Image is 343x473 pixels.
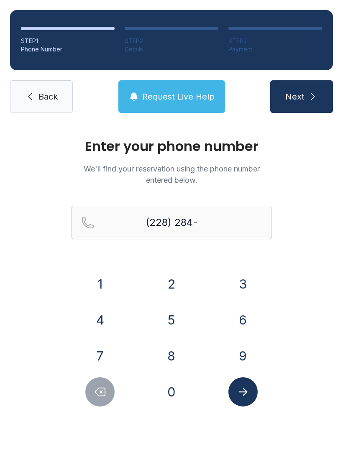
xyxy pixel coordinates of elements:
span: Request Live Help [142,91,215,102]
input: Reservation phone number [71,206,272,239]
button: 5 [157,305,186,335]
div: STEP 1 [21,37,115,45]
button: 6 [228,305,258,335]
span: Next [285,91,305,102]
h1: Enter your phone number [71,140,272,153]
div: Details [125,45,218,54]
div: STEP 3 [228,37,322,45]
button: 2 [157,269,186,299]
button: Submit lookup form [228,377,258,407]
button: Delete number [85,377,115,407]
button: 8 [157,341,186,371]
p: We'll find your reservation using the phone number entered below. [71,163,272,186]
div: STEP 2 [125,37,218,45]
button: 1 [85,269,115,299]
div: Payment [228,45,322,54]
div: Phone Number [21,45,115,54]
button: 4 [85,305,115,335]
button: 9 [228,341,258,371]
button: 3 [228,269,258,299]
span: Back [38,91,58,102]
button: 7 [85,341,115,371]
button: 0 [157,377,186,407]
